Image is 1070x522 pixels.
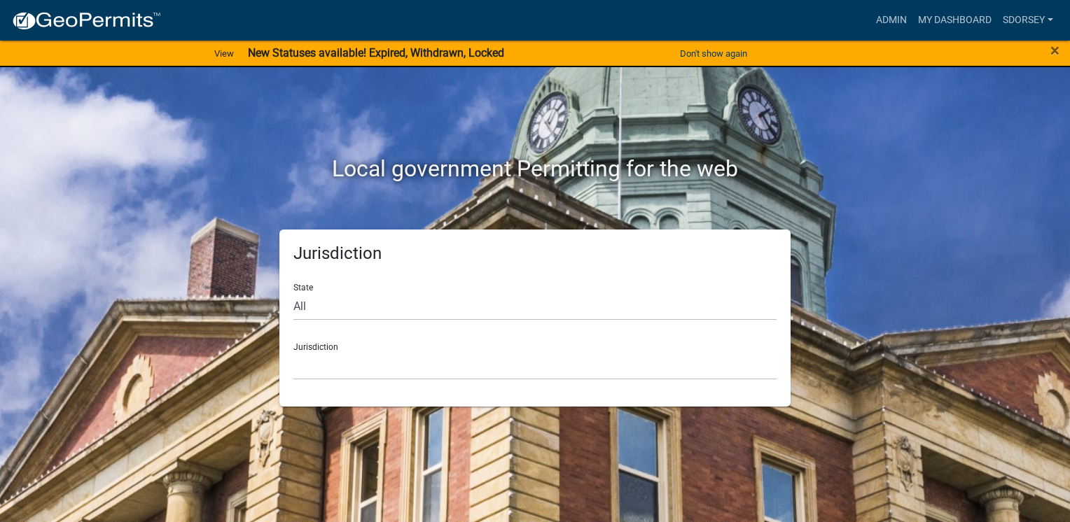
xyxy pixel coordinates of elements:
[912,7,997,34] a: My Dashboard
[997,7,1059,34] a: sdorsey
[674,42,753,65] button: Don't show again
[209,42,239,65] a: View
[1050,41,1059,60] span: ×
[248,46,504,59] strong: New Statuses available! Expired, Withdrawn, Locked
[293,244,777,264] h5: Jurisdiction
[146,155,924,182] h2: Local government Permitting for the web
[1050,42,1059,59] button: Close
[870,7,912,34] a: Admin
